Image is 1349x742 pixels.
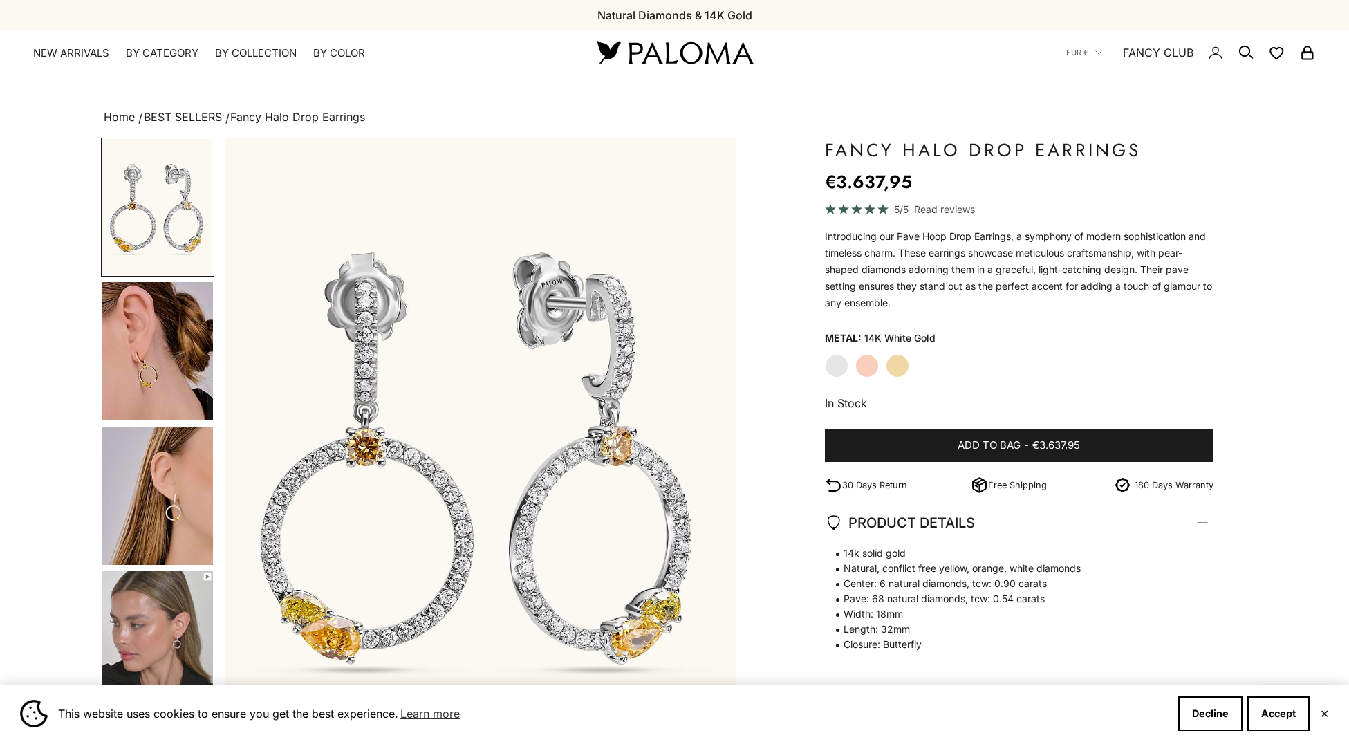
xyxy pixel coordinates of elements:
button: Accept [1247,696,1310,731]
div: Introducing our Pave Hoop Drop Earrings, a symphony of modern sophistication and timeless charm. ... [825,228,1213,311]
a: NEW ARRIVALS [33,46,109,60]
img: #YellowGold #RoseGold #WhiteGold [102,571,213,708]
summary: PRODUCT DETAILS [825,497,1213,548]
span: €3.637,95 [1032,437,1080,454]
button: EUR € [1066,46,1102,59]
span: Read reviews [914,201,975,217]
summary: By Category [126,46,198,60]
a: 5/5 Read reviews [825,201,1213,217]
span: PRODUCT DETAILS [825,511,975,535]
a: FANCY CLUB [1123,44,1193,62]
button: Add to bag-€3.637,95 [825,429,1213,463]
a: BEST SELLERS [144,110,222,124]
nav: Secondary navigation [1066,30,1316,75]
a: Home [104,110,135,124]
button: Go to item 6 [101,570,214,709]
sale-price: €3.637,95 [825,168,912,196]
span: 5/5 [894,201,909,217]
span: This website uses cookies to ensure you get the best experience. [58,703,1167,724]
a: Learn more [398,703,462,724]
span: Pave: 68 natural diamonds, tcw: 0.54 carats [825,591,1200,606]
span: EUR € [1066,46,1088,59]
span: Width: 18mm [825,606,1200,622]
span: Center: 6 natural diamonds, tcw: 0.90 carats [825,576,1200,591]
nav: Primary navigation [33,46,564,60]
img: #WhiteGold [102,139,213,275]
button: Go to item 5 [101,425,214,566]
img: #YellowGold #WhiteGold #RoseGold [102,282,213,420]
summary: By Collection [215,46,297,60]
span: Natural, conflict free yellow, orange, white diamonds [825,561,1200,576]
p: Free Shipping [988,478,1047,492]
button: Go to item 4 [101,281,214,422]
img: #YellowGold #WhiteGold #RoseGold [102,427,213,565]
span: Add to bag [958,437,1021,454]
p: * At [GEOGRAPHIC_DATA], we exclusively use natural diamonds, resulting in slight variations in si... [825,546,1200,713]
nav: breadcrumbs [101,108,1247,127]
legend: Metal: [825,328,862,349]
summary: By Color [313,46,365,60]
p: Natural Diamonds & 14K Gold [597,6,752,24]
span: 14k solid gold [825,546,1200,561]
span: Fancy Halo Drop Earrings [230,110,365,124]
p: 30 Days Return [842,478,907,492]
span: Length: 32mm [825,622,1200,637]
p: 180 Days Warranty [1135,478,1213,492]
h1: Fancy Halo Drop Earrings [825,138,1213,163]
button: Close [1320,709,1329,718]
img: Cookie banner [20,700,48,727]
p: In Stock [825,394,1213,412]
button: Go to item 2 [101,138,214,277]
button: Decline [1178,696,1243,731]
span: Closure: Butterfly [825,637,1200,652]
variant-option-value: 14K White Gold [864,328,936,349]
